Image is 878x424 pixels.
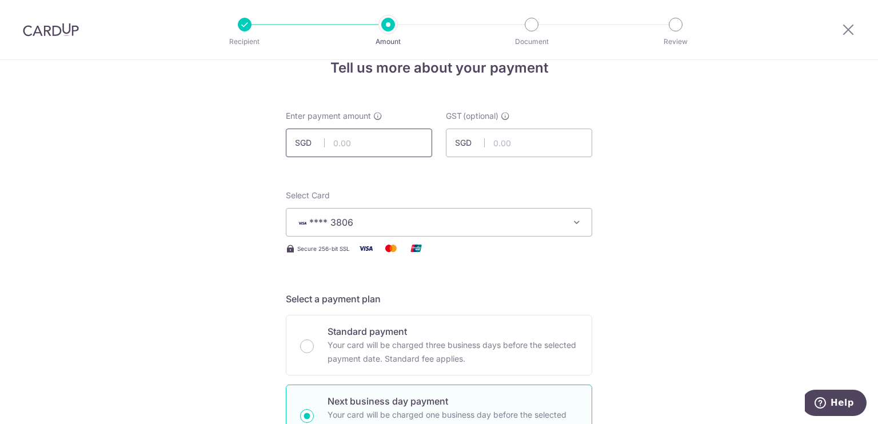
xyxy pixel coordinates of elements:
span: GST [446,110,462,122]
span: Secure 256-bit SSL [297,244,350,253]
p: Recipient [202,36,287,47]
img: CardUp [23,23,79,37]
span: Enter payment amount [286,110,371,122]
iframe: Opens a widget where you can find more information [805,390,867,418]
img: Union Pay [405,241,428,255]
img: VISA [296,219,309,227]
h4: Tell us more about your payment [286,58,592,78]
input: 0.00 [286,129,432,157]
p: Your card will be charged three business days before the selected payment date. Standard fee appl... [328,338,578,366]
p: Standard payment [328,325,578,338]
span: SGD [295,137,325,149]
p: Review [633,36,718,47]
h5: Select a payment plan [286,292,592,306]
span: SGD [455,137,485,149]
p: Document [489,36,574,47]
input: 0.00 [446,129,592,157]
p: Next business day payment [328,394,578,408]
span: translation missing: en.payables.payment_networks.credit_card.summary.labels.select_card [286,190,330,200]
span: (optional) [463,110,498,122]
img: Visa [354,241,377,255]
img: Mastercard [380,241,402,255]
p: Amount [346,36,430,47]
